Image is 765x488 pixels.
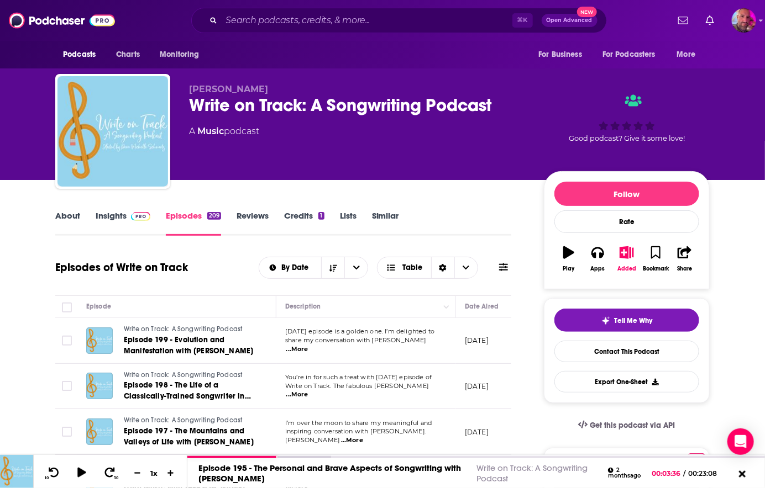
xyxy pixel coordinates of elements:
div: Date Aired [465,300,499,313]
span: ...More [286,390,308,399]
span: inspiring conversation with [PERSON_NAME]. [PERSON_NAME] [285,427,426,444]
span: 30 [114,476,119,480]
div: Rate [554,210,699,233]
button: open menu [669,44,710,65]
h2: Choose List sort [259,257,369,279]
a: Lists [340,210,357,236]
div: Episode [86,300,111,313]
span: I’m over the moon to share my meaningful and [285,419,432,427]
span: Toggle select row [62,336,72,346]
img: User Profile [732,8,756,33]
a: Episodes209 [166,210,221,236]
button: Choose View [377,257,478,279]
div: A podcast [189,125,259,138]
button: tell me why sparkleTell Me Why [554,309,699,332]
button: open menu [152,44,213,65]
button: Share [670,239,699,279]
a: About [55,210,80,236]
span: [DATE] episode is a golden one. I’m delighted to [285,327,434,335]
span: By Date [281,264,312,272]
a: Episode 199 - Evolution and Manifestation with [PERSON_NAME] [124,335,256,357]
div: 209 [207,212,221,220]
span: Toggle select row [62,427,72,437]
span: For Podcasters [602,47,656,62]
a: Write on Track: A Songwriting Podcast [124,325,256,335]
button: open menu [595,44,672,65]
div: 1 [318,212,324,220]
span: For Business [538,47,582,62]
span: Open Advanced [547,18,593,23]
button: Open AdvancedNew [542,14,598,27]
button: Sort Direction [321,257,344,278]
span: Table [402,264,422,272]
button: open menu [259,264,322,272]
span: 00:03:36 [652,469,684,478]
a: Charts [109,44,146,65]
div: Bookmark [643,266,669,272]
a: Get this podcast via API [569,412,684,439]
span: Write on Track: A Songwriting Podcast [124,416,242,424]
a: Episode 195 - The Personal and Brave Aspects of Songwriting with [PERSON_NAME] [198,463,461,484]
a: Episode 198 - The Life of a Classically-Trained Songwriter in [GEOGRAPHIC_DATA] with [PERSON_NAME] [124,380,256,402]
img: Write on Track: A Songwriting Podcast [57,76,168,187]
div: Share [677,266,692,272]
img: Podchaser - Follow, Share and Rate Podcasts [9,10,115,31]
a: Write on Track: A Songwriting Podcast [124,416,256,426]
span: Write on Track: A Songwriting Podcast [124,325,242,333]
span: Good podcast? Give it some love! [569,134,685,142]
p: [DATE] [465,427,489,437]
a: Credits1 [284,210,324,236]
span: Charts [116,47,140,62]
p: [DATE] [465,336,489,345]
div: 2 months ago [608,468,646,479]
button: open menu [55,44,110,65]
a: Similar [372,210,399,236]
span: More [677,47,696,62]
div: 1 x [145,469,164,478]
img: Podchaser Pro [687,453,706,462]
div: Good podcast? Give it some love! [544,84,710,152]
span: You’re in for such a treat with [DATE] episode of [285,373,432,381]
a: Pro website [687,452,706,462]
button: Export One-Sheet [554,371,699,392]
span: Episode 197 - The Mountains and Valleys of Life with [PERSON_NAME] [124,426,254,447]
a: Contact This Podcast [554,341,699,362]
span: ⌘ K [512,13,533,28]
span: share my conversation with [PERSON_NAME] [285,336,427,344]
a: Episode 197 - The Mountains and Valleys of Life with [PERSON_NAME] [124,426,256,448]
div: Sort Direction [431,257,454,278]
button: Play [554,239,583,279]
span: Write on Track. The fabulous [PERSON_NAME] [285,382,429,390]
div: Added [617,266,636,272]
button: open menu [531,44,596,65]
span: Logged in as Superquattrone [732,8,756,33]
img: tell me why sparkle [601,316,610,325]
a: Write on Track: A Songwriting Podcast [124,370,256,380]
span: 10 [45,476,49,480]
h1: Episodes of Write on Track [55,261,188,274]
span: Monitoring [160,47,199,62]
a: Show notifications dropdown [674,11,693,30]
div: Play [563,266,575,272]
span: Write on Track: A Songwriting Podcast [124,371,242,379]
div: Search podcasts, credits, & more... [191,8,607,33]
span: Podcasts [63,47,96,62]
span: Get this podcast via API [590,421,675,430]
a: Show notifications dropdown [701,11,719,30]
span: 00:23:08 [686,469,729,478]
button: 30 [100,466,121,480]
span: ...More [286,345,308,354]
button: Bookmark [641,239,670,279]
span: Tell Me Why [615,316,653,325]
button: Added [612,239,641,279]
a: Music [197,126,224,136]
a: Reviews [237,210,269,236]
input: Search podcasts, credits, & more... [222,12,512,29]
span: ...More [341,436,363,445]
span: New [577,7,597,17]
span: Toggle select row [62,381,72,391]
span: / [684,469,686,478]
